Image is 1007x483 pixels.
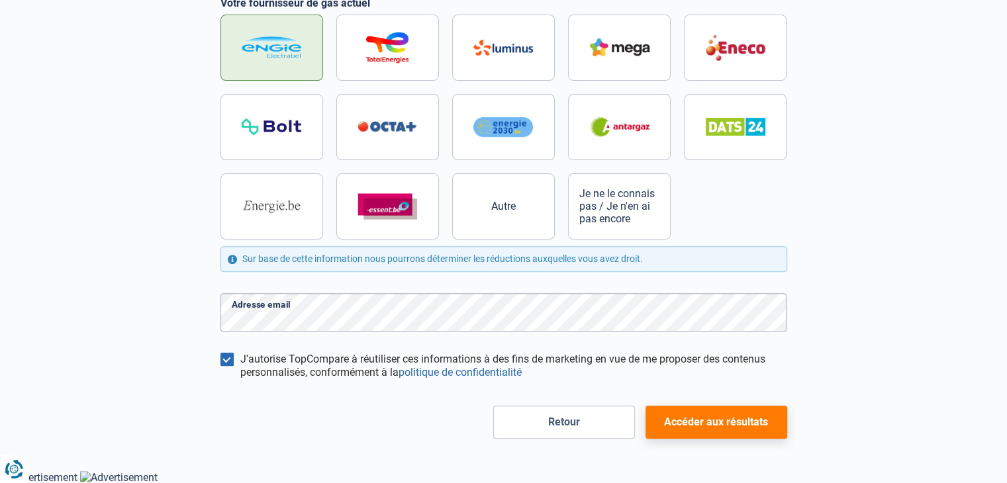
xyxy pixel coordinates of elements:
[590,116,649,137] img: Antargaz
[646,406,787,439] button: Accéder aux résultats
[493,406,635,439] button: Retour
[491,200,516,212] span: Autre
[242,36,301,58] img: Engie / Electrabel
[358,32,417,64] img: Total Energies / Lampiris
[706,118,765,136] img: Dats 24
[399,366,522,378] a: politique de confidentialité
[706,34,765,62] img: Eneco
[220,246,787,272] div: Sur base de cette information nous pourrons déterminer les réductions auxquelles vous avez droit.
[590,38,649,56] img: Mega
[473,116,533,138] img: Energie2030
[358,121,417,132] img: Octa+
[240,353,787,379] label: J'autorise TopCompare à réutiliser ces informations à des fins de marketing en vue de me proposer...
[242,118,301,135] img: Bolt
[242,199,301,214] img: Energie.be
[473,40,533,56] img: Luminus
[579,187,660,225] span: Je ne le connais pas / Je n'en ai pas encore
[358,193,417,220] img: Essent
